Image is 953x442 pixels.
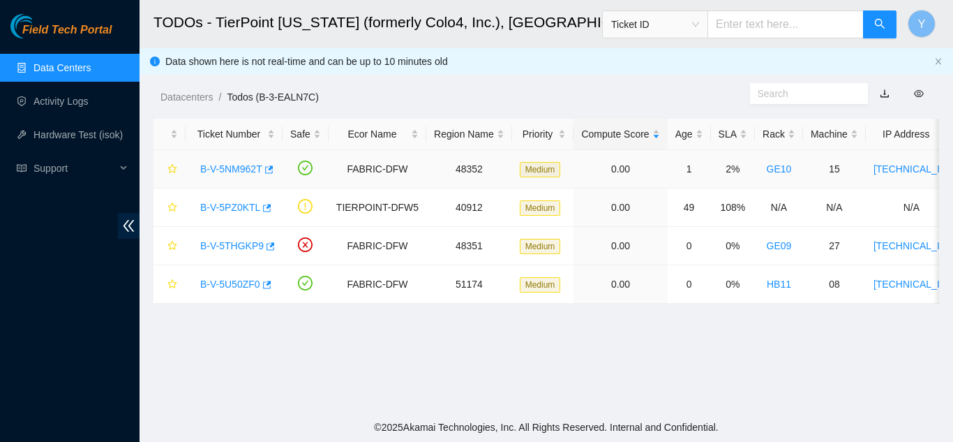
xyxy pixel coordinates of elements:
[227,91,319,103] a: Todos (B-3-EALN7C)
[908,10,936,38] button: Y
[33,129,123,140] a: Hardware Test (isok)
[298,161,313,175] span: check-circle
[426,227,512,265] td: 48351
[873,163,950,175] a: [TECHNICAL_ID]
[755,189,803,227] td: N/A
[298,199,313,214] span: exclamation-circle
[329,265,426,304] td: FABRIC-DFW
[573,150,667,189] td: 0.00
[573,265,667,304] td: 0.00
[33,154,116,182] span: Support
[160,91,213,103] a: Datacenters
[161,158,178,180] button: star
[914,89,924,98] span: eye
[200,279,260,290] a: B-V-5U50ZF0
[767,279,791,290] a: HB11
[329,227,426,265] td: FABRIC-DFW
[869,82,900,105] button: download
[22,24,112,37] span: Field Tech Portal
[873,279,950,290] a: [TECHNICAL_ID]
[200,202,260,213] a: B-V-5PZ0KTL
[611,14,699,35] span: Ticket ID
[298,237,313,252] span: close-circle
[329,189,426,227] td: TIERPOINT-DFW5
[573,189,667,227] td: 0.00
[426,150,512,189] td: 48352
[707,10,864,38] input: Enter text here...
[803,189,866,227] td: N/A
[934,57,943,66] button: close
[874,18,885,31] span: search
[161,235,178,257] button: star
[167,202,177,214] span: star
[767,240,792,251] a: GE09
[218,91,221,103] span: /
[863,10,896,38] button: search
[668,189,711,227] td: 49
[200,163,262,175] a: B-V-5NM962T
[167,279,177,290] span: star
[118,213,140,239] span: double-left
[873,240,950,251] a: [TECHNICAL_ID]
[711,265,755,304] td: 0%
[711,227,755,265] td: 0%
[33,62,91,73] a: Data Centers
[520,162,561,177] span: Medium
[803,227,866,265] td: 27
[161,196,178,219] button: star
[33,96,89,107] a: Activity Logs
[329,150,426,189] td: FABRIC-DFW
[167,241,177,252] span: star
[880,88,890,99] a: download
[668,265,711,304] td: 0
[711,150,755,189] td: 2%
[668,227,711,265] td: 0
[803,265,866,304] td: 08
[10,14,70,38] img: Akamai Technologies
[426,265,512,304] td: 51174
[140,413,953,442] footer: © 2025 Akamai Technologies, Inc. All Rights Reserved. Internal and Confidential.
[298,276,313,290] span: check-circle
[200,240,264,251] a: B-V-5THGKP9
[711,189,755,227] td: 108%
[520,277,561,293] span: Medium
[161,273,178,295] button: star
[573,227,667,265] td: 0.00
[520,200,561,216] span: Medium
[918,15,926,33] span: Y
[426,189,512,227] td: 40912
[17,163,27,173] span: read
[803,150,866,189] td: 15
[10,25,112,43] a: Akamai TechnologiesField Tech Portal
[167,164,177,175] span: star
[758,86,850,101] input: Search
[520,239,561,254] span: Medium
[668,150,711,189] td: 1
[767,163,792,175] a: GE10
